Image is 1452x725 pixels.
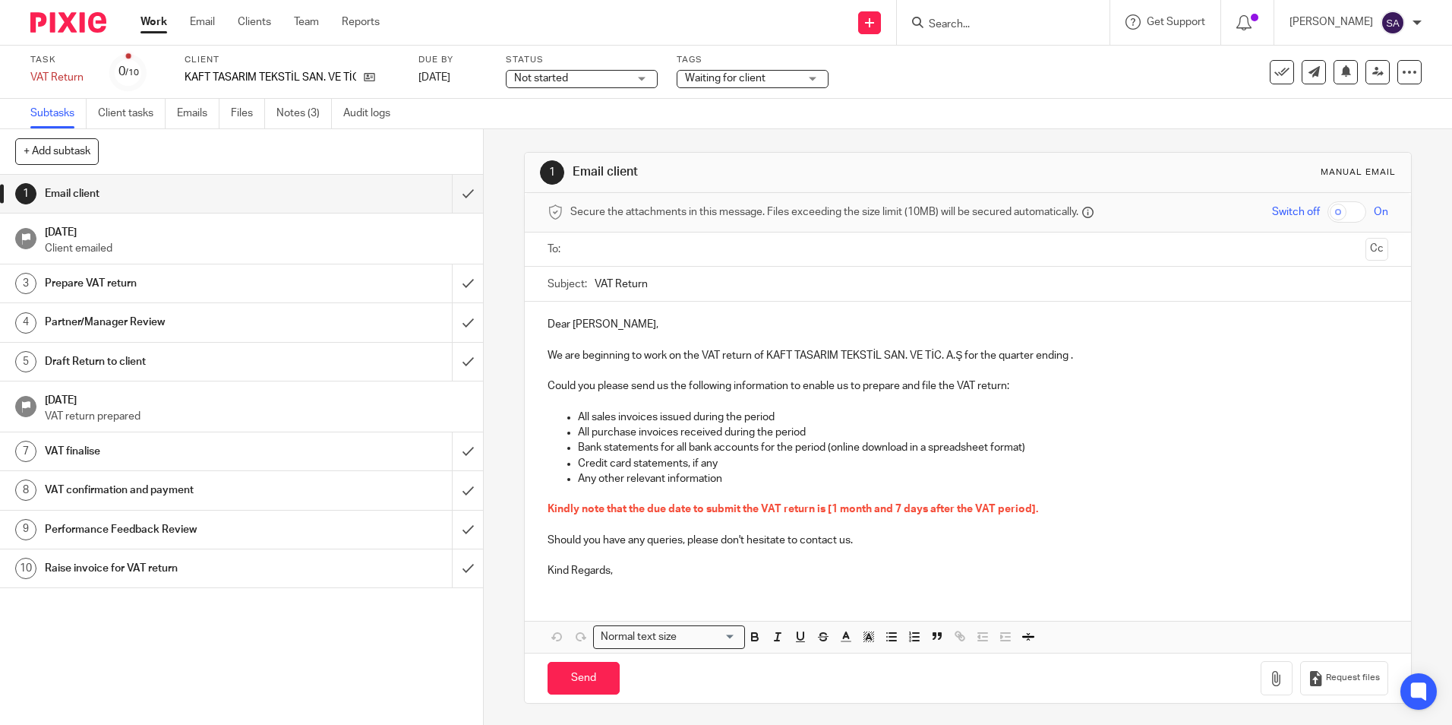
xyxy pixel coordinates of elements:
[1147,17,1205,27] span: Get Support
[15,138,99,164] button: + Add subtask
[190,14,215,30] a: Email
[343,99,402,128] a: Audit logs
[578,440,1387,455] p: Bank statements for all bank accounts for the period (online download in a spreadsheet format)
[1300,661,1388,695] button: Request files
[30,70,91,85] div: VAT Return
[294,14,319,30] a: Team
[548,317,1387,332] p: Dear [PERSON_NAME],
[45,389,469,408] h1: [DATE]
[45,221,469,240] h1: [DATE]
[1326,672,1380,684] span: Request files
[681,629,736,645] input: Search for option
[125,68,139,77] small: /10
[15,351,36,372] div: 5
[15,558,36,579] div: 10
[45,479,306,502] h1: VAT confirmation and payment
[238,14,271,30] a: Clients
[548,533,1387,548] p: Should you have any queries, please don't hesitate to contact us.
[506,54,658,66] label: Status
[231,99,265,128] a: Files
[418,72,450,83] span: [DATE]
[15,312,36,334] div: 4
[593,625,745,649] div: Search for option
[573,164,1000,180] h1: Email client
[548,242,564,257] label: To:
[1374,204,1388,220] span: On
[548,277,587,292] label: Subject:
[685,73,765,84] span: Waiting for client
[45,409,469,424] p: VAT return prepared
[1289,14,1373,30] p: [PERSON_NAME]
[15,480,36,501] div: 8
[15,183,36,204] div: 1
[548,563,1387,578] p: Kind Regards,
[578,471,1387,486] p: Any other relevant information
[597,629,680,645] span: Normal text size
[540,160,564,185] div: 1
[548,348,1387,363] p: We are beginning to work on the VAT return of KAFT TASARIM TEKSTİL SAN. VE TİC. A.Ş for the quart...
[548,662,620,695] input: Send
[30,54,91,66] label: Task
[342,14,380,30] a: Reports
[45,241,469,256] p: Client emailed
[15,441,36,462] div: 7
[578,410,1387,425] p: All sales invoices issued during the period
[1365,238,1388,261] button: Cc
[30,99,87,128] a: Subtasks
[45,311,306,334] h1: Partner/Manager Review
[548,504,1038,514] span: Kindly note that the due date to submit the VAT return is [1 month and 7 days after the VAT period].
[185,70,356,85] p: KAFT TASARIM TEKSTİL SAN. VE TİC. A.Ş
[418,54,487,66] label: Due by
[1321,166,1396,179] div: Manual email
[927,18,1064,32] input: Search
[177,99,219,128] a: Emails
[570,204,1078,220] span: Secure the attachments in this message. Files exceeding the size limit (10MB) will be secured aut...
[45,182,306,205] h1: Email client
[45,350,306,373] h1: Draft Return to client
[140,14,167,30] a: Work
[15,519,36,540] div: 9
[30,12,106,33] img: Pixie
[185,54,399,66] label: Client
[1381,11,1405,35] img: svg%3E
[1272,204,1320,220] span: Switch off
[578,456,1387,471] p: Credit card statements, if any
[45,518,306,541] h1: Performance Feedback Review
[548,378,1387,394] p: Could you please send us the following information to enable us to prepare and file the VAT return:
[677,54,829,66] label: Tags
[118,63,139,81] div: 0
[578,425,1387,440] p: All purchase invoices received during the period
[276,99,332,128] a: Notes (3)
[15,273,36,294] div: 3
[98,99,166,128] a: Client tasks
[45,440,306,463] h1: VAT finalise
[514,73,568,84] span: Not started
[45,272,306,295] h1: Prepare VAT return
[45,557,306,580] h1: Raise invoice for VAT return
